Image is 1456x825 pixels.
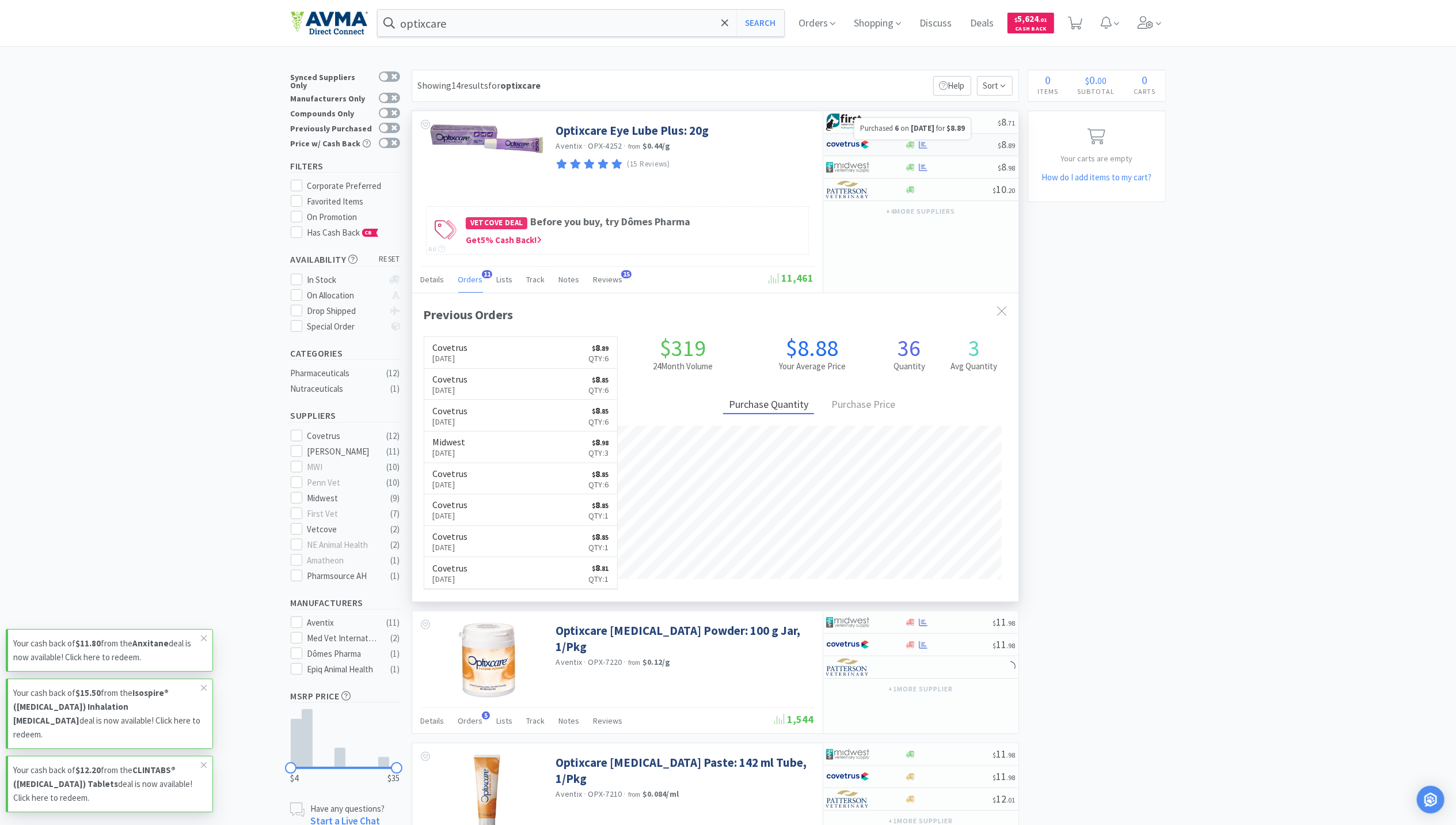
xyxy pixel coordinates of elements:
a: Covetrus[DATE]$8.81Qty:1 [424,557,618,589]
span: Orders [458,716,483,726]
span: Has Cash Back [307,227,379,238]
p: Qty: 6 [588,384,609,396]
span: $ [592,533,595,542]
span: $ [998,119,1002,127]
strong: Isospire® ([MEDICAL_DATA]) Inhalation [MEDICAL_DATA] [13,687,169,726]
p: Qty: 6 [588,478,609,491]
h2: 24 Month Volume [618,359,747,373]
strong: Anxitane [132,638,169,649]
span: Details [421,274,444,285]
h5: Manufacturers [291,596,400,610]
span: 12 [993,792,1016,805]
img: 67d67680309e4a0bb49a5ff0391dcc42_6.png [826,113,869,131]
strong: optixcare [501,80,541,91]
div: Amatheon [307,554,378,567]
span: $ [993,186,997,195]
span: Track [527,274,545,285]
div: Manufacturers Only [291,93,373,103]
p: Qty: 6 [588,352,609,365]
a: Covetrus$8.81 [424,589,618,620]
span: · [624,141,626,151]
span: . 98 [1007,773,1016,782]
span: Cash Back [1014,26,1047,33]
div: ( 1 ) [391,554,400,567]
a: Covetrus[DATE]$8.89Qty:6 [424,337,618,369]
span: Reviews [594,716,623,726]
a: Aventix [556,141,583,151]
span: 8 [592,373,609,385]
p: [DATE] [433,509,468,522]
span: $ [592,471,595,479]
div: First Vet [307,507,378,521]
div: ( 7 ) [391,507,400,521]
h4: Subtotal [1068,86,1124,97]
div: [PERSON_NAME] [307,445,378,459]
h4: Carts [1124,86,1165,97]
p: Qty: 1 [588,573,609,585]
span: . 71 [1007,119,1016,127]
img: f5e969b455434c6296c6d81ef179fa71_3.png [826,181,869,198]
p: [DATE] [433,352,468,365]
a: Optixcare Eye Lube Plus: 20g [556,123,709,138]
a: Discuss [915,18,956,29]
span: Get 5 % Cash Back! [466,234,542,245]
span: · [624,789,626,799]
span: from [628,790,641,798]
div: Showing 14 results [418,78,541,93]
span: 8 [998,115,1016,128]
input: Search by item, sku, manufacturer, ingredient, size... [378,10,785,36]
span: 1,544 [775,713,814,726]
img: 77fca1acd8b6420a9015268ca798ef17_1.png [826,136,869,153]
span: 11,461 [769,271,814,285]
div: Ad [429,243,445,254]
strong: $0.084 / ml [643,789,679,799]
span: Details [421,716,444,726]
div: Med Vet International Direct [307,631,378,645]
a: Covetrus[DATE]$8.85Qty:6 [424,369,618,400]
span: 8 [592,531,609,542]
span: . 20 [1007,186,1016,195]
h6: Covetrus [433,500,468,509]
p: Qty: 1 [588,509,609,522]
span: reset [379,253,400,266]
span: 0 [1089,73,1095,87]
p: [DATE] [433,384,468,396]
span: $35 [388,771,400,785]
strong: $15.50 [75,687,101,698]
img: 77fca1acd8b6420a9015268ca798ef17_1.png [826,636,869,653]
span: $ [592,565,595,573]
div: MWI [307,460,378,474]
div: ( 1 ) [391,569,400,583]
span: $ [592,439,595,447]
img: 77fca1acd8b6420a9015268ca798ef17_1.png [826,768,869,785]
span: $ [1014,16,1017,24]
span: OPX-7220 [588,657,622,667]
a: $5,624.01Cash Back [1008,7,1054,39]
span: . 85 [600,471,609,479]
h6: Covetrus [433,563,468,573]
a: Aventix [556,789,583,799]
span: $ [998,141,1002,150]
div: ( 12 ) [387,429,400,443]
h6: Midwest [433,437,466,446]
span: 5,624 [1014,13,1047,24]
div: ( 1 ) [391,382,400,396]
p: [DATE] [433,478,468,491]
span: . 98 [1007,164,1016,172]
div: Previously Purchased [291,123,373,133]
button: Search [736,10,784,36]
h6: Covetrus [433,343,468,352]
span: from [628,142,641,150]
span: · [584,141,586,151]
span: 8 [592,562,609,573]
div: Drop Shipped [307,304,383,318]
img: aad21ee9b7374004ad6027f5e1a8a7b8_480743.jpeg [450,623,524,698]
button: +1more supplier [883,681,958,697]
span: for [489,80,541,91]
span: 8 [592,436,609,448]
div: Special Order [307,320,383,334]
img: 4dd14cff54a648ac9e977f0c5da9bc2e_5.png [826,158,869,176]
div: ( 2 ) [391,538,400,552]
img: e4e33dab9f054f5782a47901c742baa9_102.png [291,11,368,35]
div: Pharmsource AH [307,569,378,583]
